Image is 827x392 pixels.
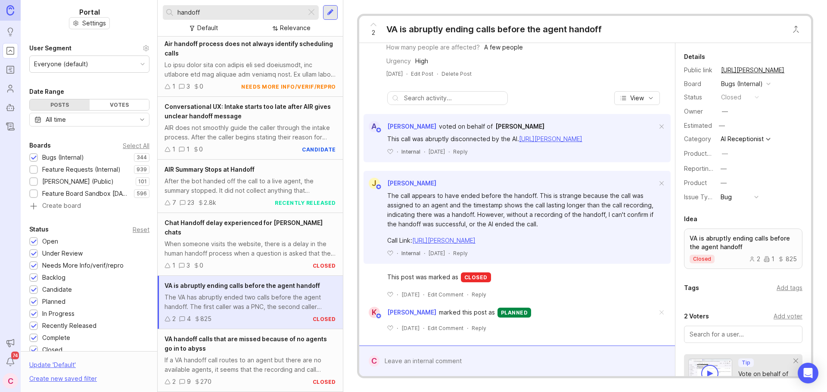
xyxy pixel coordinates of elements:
[397,148,398,155] div: ·
[172,377,176,386] div: 2
[165,123,336,142] div: AIR does not smoothly guide the caller through the intake process. After the caller begins statin...
[495,123,544,130] span: [PERSON_NAME]
[46,115,66,124] div: All time
[397,250,398,257] div: ·
[138,178,147,185] p: 101
[387,123,436,130] span: [PERSON_NAME]
[200,314,211,324] div: 825
[165,335,327,352] span: VA handoff calls that are missed because of no agents go in to abyss
[684,179,707,186] label: Product
[29,203,149,210] a: Create board
[401,291,420,298] time: [DATE]
[716,120,728,131] div: —
[684,311,709,321] div: 2 Voters
[42,285,72,294] div: Candidate
[448,250,450,257] div: ·
[199,145,203,154] div: 0
[386,70,403,77] a: [DATE]
[375,313,382,319] img: member badge
[424,250,425,257] div: ·
[401,250,420,257] div: Internal
[387,308,436,317] span: [PERSON_NAME]
[386,43,480,52] div: How many people are affected?
[187,82,190,91] div: 3
[497,308,532,318] div: planned
[137,190,147,197] p: 596
[11,352,19,359] span: 74
[387,236,657,245] div: Call Link:
[79,7,100,17] h1: Portal
[133,227,149,232] div: Reset
[778,256,797,262] div: 825
[386,23,602,35] div: VA is abruptly ending calls before the agent handoff
[777,283,802,293] div: Add tags
[42,249,83,258] div: Under Review
[387,272,458,282] span: This post was marked as
[372,28,375,37] span: 2
[364,178,436,189] a: J[PERSON_NAME]
[495,122,544,131] a: [PERSON_NAME]
[90,99,149,110] div: Votes
[42,237,58,246] div: Open
[197,23,218,33] div: Default
[123,143,149,148] div: Select All
[158,329,343,392] a: VA handoff calls that are missed because of no agents go in to abyssIf a VA handoff call routes t...
[165,103,331,120] span: Conversational UX: Intake starts too late after AIR gives unclear handoff message
[165,40,333,57] span: Air handoff process does not always identify scheduling calls
[3,24,18,40] a: Ideas
[787,21,805,38] button: Close button
[137,166,147,173] p: 939
[302,146,336,153] div: candidate
[690,330,797,339] input: Search for a user...
[684,165,730,172] label: Reporting Team
[721,79,763,89] div: Bugs (Internal)
[158,97,343,160] a: Conversational UX: Intake starts too late after AIR gives unclear handoff messageAIR does not smo...
[684,228,802,269] a: VA is abruptly ending calls before the agent handoffclosed21825
[69,17,110,29] button: Settings
[42,273,65,282] div: Backlog
[467,324,468,332] div: ·
[158,213,343,276] a: Chat Handoff delay experienced for [PERSON_NAME] chatsWhen someone visits the website, there is a...
[3,354,18,370] button: Notifications
[199,261,203,270] div: 0
[172,198,176,207] div: 7
[387,191,657,229] div: The call appears to have ended before the handoff. This is strange because the call was assigned ...
[453,148,468,155] div: Reply
[172,261,175,270] div: 1
[693,256,711,262] p: closed
[42,261,124,270] div: Needs More Info/verif/repro
[313,378,336,386] div: closed
[3,373,18,389] button: C
[165,282,320,289] span: VA is abruptly ending calls before the agent handoff
[798,363,818,383] div: Open Intercom Messenger
[29,140,51,151] div: Boards
[369,307,380,318] div: K
[177,8,303,17] input: Search...
[387,134,657,144] div: This call was abruptly disconnected by the AI.
[364,121,436,132] a: A[PERSON_NAME]
[428,324,463,332] div: Edit Comment
[688,358,732,387] img: video-thumbnail-vote-d41b83416815613422e2ca741bf692cc.jpg
[3,335,18,351] button: Announcements
[199,82,203,91] div: 0
[429,148,445,155] time: [DATE]
[364,307,439,318] a: K[PERSON_NAME]
[3,43,18,59] a: Portal
[3,81,18,96] a: Users
[42,345,62,355] div: Closed
[187,314,191,324] div: 4
[313,315,336,323] div: closed
[404,93,503,103] input: Search activity...
[30,99,90,110] div: Posts
[397,291,398,298] div: ·
[484,43,523,52] div: A few people
[42,153,84,162] div: Bugs (Internal)
[6,5,14,15] img: Canny Home
[406,70,407,77] div: ·
[3,62,18,77] a: Roadmaps
[165,355,336,374] div: If a VA handoff call routes to an agent but there are no available agents, it seems that the reco...
[722,107,728,116] div: —
[684,193,715,201] label: Issue Type
[137,154,147,161] p: 344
